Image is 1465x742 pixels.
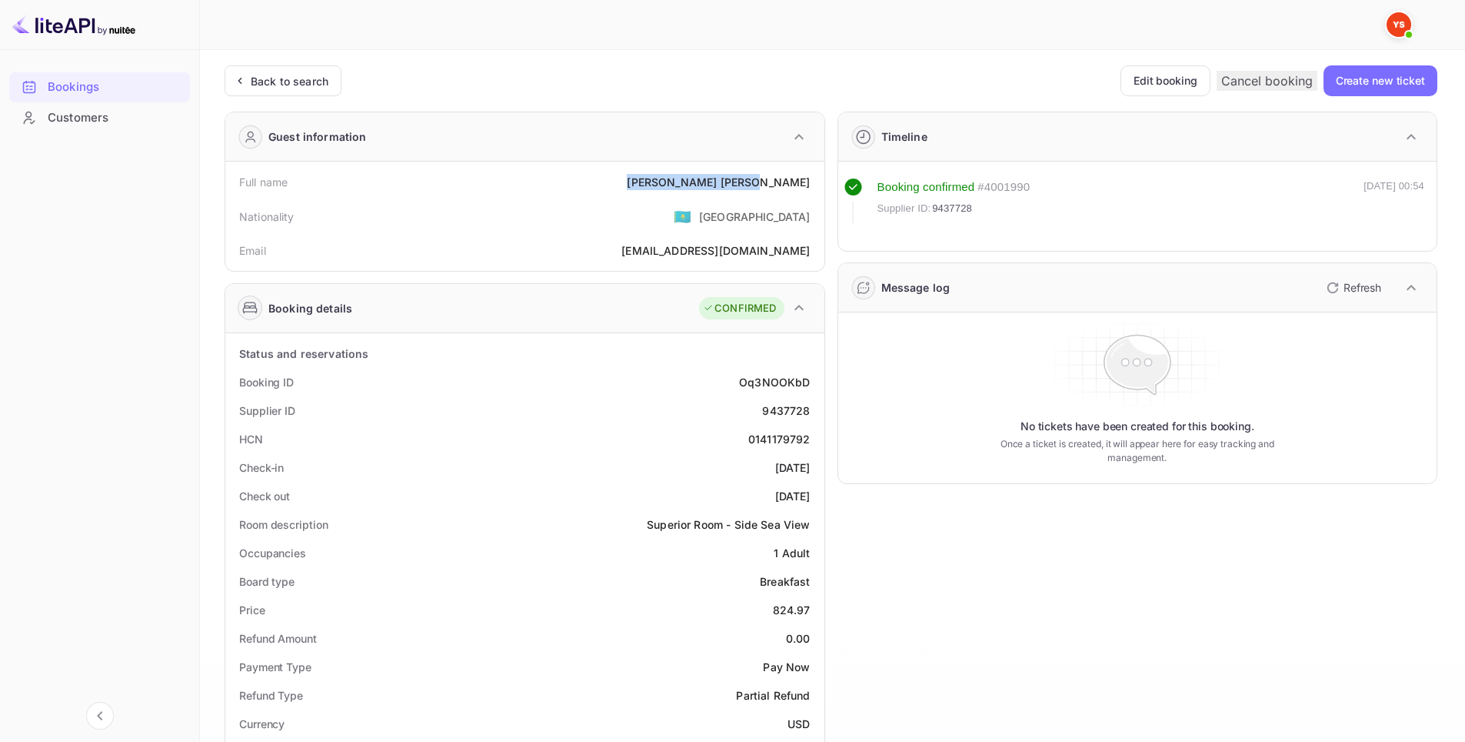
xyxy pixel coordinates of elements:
div: [DATE] [775,460,811,476]
div: Check out [239,488,290,504]
div: USD [787,716,810,732]
div: Refund Type [239,687,303,704]
div: Occupancies [239,545,306,561]
a: Customers [9,103,190,132]
div: Bookings [48,79,182,96]
div: 9437728 [762,403,810,419]
div: Oq3NOOKbD [739,374,810,390]
div: [GEOGRAPHIC_DATA] [699,209,811,225]
div: CONFIRMED [703,301,776,316]
div: Superior Room - Side Sea View [647,516,810,533]
div: Booking details [268,300,352,316]
div: 0.00 [786,630,811,647]
div: Nationality [239,209,295,225]
div: Supplier ID [239,403,295,419]
div: Guest information [268,129,367,145]
button: Collapse navigation [86,702,114,730]
div: Check-in [239,460,284,476]
button: Edit booking [1120,65,1210,96]
div: 824.97 [773,602,811,618]
div: Payment Type [239,659,311,675]
div: Customers [48,109,182,127]
div: Partial Refund [736,687,810,704]
div: [DATE] 00:54 [1363,179,1424,223]
div: Booking ID [239,374,294,390]
span: United States [674,202,691,230]
div: Refund Amount [239,630,317,647]
div: Currency [239,716,285,732]
div: Bookings [9,72,190,102]
div: Back to search [251,73,328,89]
div: Price [239,602,265,618]
button: Refresh [1317,276,1387,300]
div: # 4001990 [977,179,1030,196]
div: Customers [9,103,190,133]
div: HCN [239,431,263,447]
div: Room description [239,516,328,533]
button: Create new ticket [1323,65,1437,96]
div: [EMAIL_ADDRESS][DOMAIN_NAME] [621,242,810,259]
p: No tickets have been created for this booking. [1021,419,1254,434]
div: Message log [881,279,951,296]
div: 1 Adult [774,545,810,561]
div: 0141179792 [748,431,811,447]
img: LiteAPI logo [12,12,135,37]
span: 9437728 [932,201,972,216]
div: Pay Now [763,659,810,675]
div: Email [239,242,266,259]
div: [PERSON_NAME] [PERSON_NAME] [627,174,810,190]
div: Booking confirmed [877,179,975,196]
div: [DATE] [775,488,811,504]
p: Refresh [1343,279,1381,296]
div: Timeline [881,129,927,145]
span: Supplier ID: [877,201,931,216]
div: Status and reservations [239,346,368,362]
div: Breakfast [760,573,810,590]
div: Full name [239,174,288,190]
img: Yandex Support [1387,12,1411,37]
p: Once a ticket is created, it will appear here for easy tracking and management. [976,437,1298,465]
div: Board type [239,573,295,590]
a: Bookings [9,72,190,101]
button: Cancel booking [1217,71,1317,91]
